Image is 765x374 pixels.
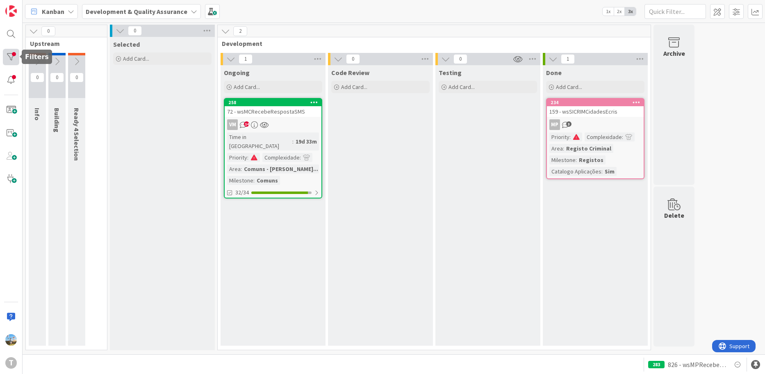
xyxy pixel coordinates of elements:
[128,26,142,36] span: 0
[603,7,614,16] span: 1x
[341,83,367,91] span: Add Card...
[663,48,685,58] div: Archive
[73,108,81,161] span: Ready 4 Selection
[33,108,41,121] span: Info
[449,83,475,91] span: Add Card...
[563,144,564,153] span: :
[549,155,576,164] div: Milestone
[262,153,300,162] div: Complexidade
[546,68,562,77] span: Done
[86,7,187,16] b: Development & Quality Assurance
[25,53,49,61] h5: Filters
[70,73,84,82] span: 0
[113,40,140,48] span: Selected
[227,119,238,130] div: VM
[561,54,575,64] span: 1
[547,119,644,130] div: MP
[644,4,706,19] input: Quick Filter...
[549,132,569,141] div: Priority
[556,83,582,91] span: Add Card...
[576,155,577,164] span: :
[566,121,571,127] span: 3
[247,153,248,162] span: :
[242,164,320,173] div: Comuns - [PERSON_NAME]...
[53,108,61,132] span: Building
[50,73,64,82] span: 0
[622,132,623,141] span: :
[5,357,17,369] div: T
[225,99,321,106] div: 258
[331,68,369,77] span: Code Review
[614,7,625,16] span: 2x
[564,144,613,153] div: Registo Criminal
[227,132,292,151] div: Time in [GEOGRAPHIC_DATA]
[547,106,644,117] div: 159 - wsSICRIMCidadesEcris
[664,210,684,220] div: Delete
[668,360,726,369] span: 826 - wsMPRecebeEstadoTransacao
[30,39,97,48] span: Upstream
[244,121,249,127] span: 14
[253,176,255,185] span: :
[547,99,644,106] div: 234
[549,167,601,176] div: Catalogo Aplicações
[300,153,301,162] span: :
[549,119,560,130] div: MP
[225,106,321,117] div: 72 - wsMCRecebeRespostaSMS
[227,153,247,162] div: Priority
[551,100,644,105] div: 234
[42,7,64,16] span: Kanban
[549,144,563,153] div: Area
[233,26,247,36] span: 2
[453,54,467,64] span: 0
[222,39,640,48] span: Development
[346,54,360,64] span: 0
[241,164,242,173] span: :
[228,100,321,105] div: 258
[547,99,644,117] div: 234159 - wsSICRIMCidadesEcris
[41,26,55,36] span: 0
[123,55,149,62] span: Add Card...
[585,132,622,141] div: Complexidade
[577,155,606,164] div: Registos
[234,83,260,91] span: Add Card...
[227,176,253,185] div: Milestone
[569,132,571,141] span: :
[255,176,280,185] div: Comuns
[224,68,250,77] span: Ongoing
[239,54,253,64] span: 1
[225,119,321,130] div: VM
[17,1,37,11] span: Support
[235,188,249,197] span: 32/34
[5,5,17,17] img: Visit kanbanzone.com
[601,167,603,176] span: :
[225,99,321,117] div: 25872 - wsMCRecebeRespostaSMS
[5,334,17,346] img: DG
[625,7,636,16] span: 3x
[603,167,617,176] div: Sim
[648,361,665,368] div: 283
[30,73,44,82] span: 0
[292,137,294,146] span: :
[294,137,319,146] div: 19d 33m
[439,68,462,77] span: Testing
[227,164,241,173] div: Area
